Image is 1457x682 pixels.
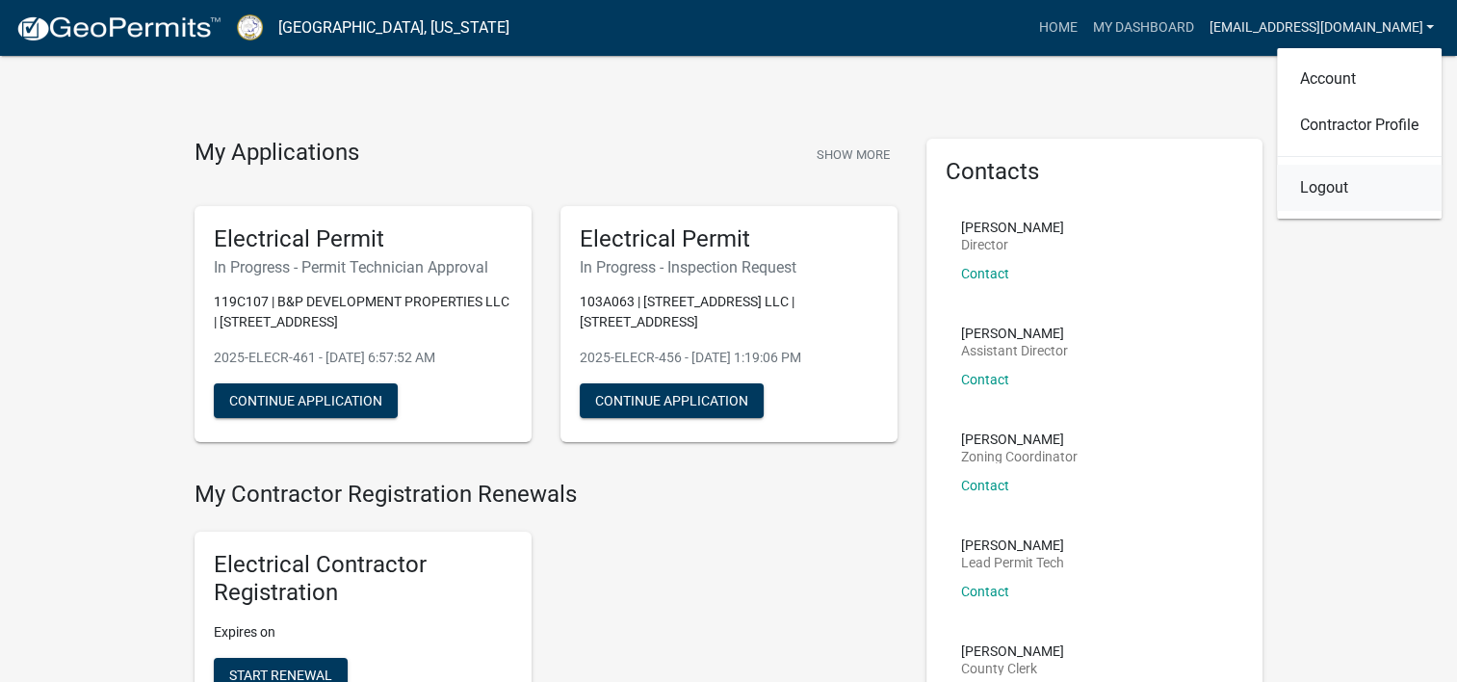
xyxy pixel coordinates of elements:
[580,225,878,253] h5: Electrical Permit
[961,344,1068,357] p: Assistant Director
[961,433,1078,446] p: [PERSON_NAME]
[946,158,1244,186] h5: Contacts
[1030,10,1084,46] a: Home
[580,383,764,418] button: Continue Application
[809,139,898,170] button: Show More
[1277,56,1442,102] a: Account
[214,258,512,276] h6: In Progress - Permit Technician Approval
[214,348,512,368] p: 2025-ELECR-461 - [DATE] 6:57:52 AM
[961,221,1064,234] p: [PERSON_NAME]
[195,481,898,509] h4: My Contractor Registration Renewals
[580,292,878,332] p: 103A063 | [STREET_ADDRESS] LLC | [STREET_ADDRESS]
[214,622,512,643] p: Expires on
[961,538,1064,552] p: [PERSON_NAME]
[237,14,263,40] img: Putnam County, Georgia
[214,551,512,607] h5: Electrical Contractor Registration
[961,238,1064,251] p: Director
[961,450,1078,463] p: Zoning Coordinator
[961,327,1068,340] p: [PERSON_NAME]
[229,667,332,682] span: Start Renewal
[214,383,398,418] button: Continue Application
[1277,102,1442,148] a: Contractor Profile
[961,556,1064,569] p: Lead Permit Tech
[961,644,1064,658] p: [PERSON_NAME]
[961,266,1009,281] a: Contact
[580,258,878,276] h6: In Progress - Inspection Request
[961,478,1009,493] a: Contact
[1277,165,1442,211] a: Logout
[1084,10,1201,46] a: My Dashboard
[1201,10,1442,46] a: [EMAIL_ADDRESS][DOMAIN_NAME]
[961,662,1064,675] p: County Clerk
[214,292,512,332] p: 119C107 | B&P DEVELOPMENT PROPERTIES LLC | [STREET_ADDRESS]
[278,12,509,44] a: [GEOGRAPHIC_DATA], [US_STATE]
[961,372,1009,387] a: Contact
[195,139,359,168] h4: My Applications
[961,584,1009,599] a: Contact
[1277,48,1442,219] div: [EMAIL_ADDRESS][DOMAIN_NAME]
[214,225,512,253] h5: Electrical Permit
[580,348,878,368] p: 2025-ELECR-456 - [DATE] 1:19:06 PM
